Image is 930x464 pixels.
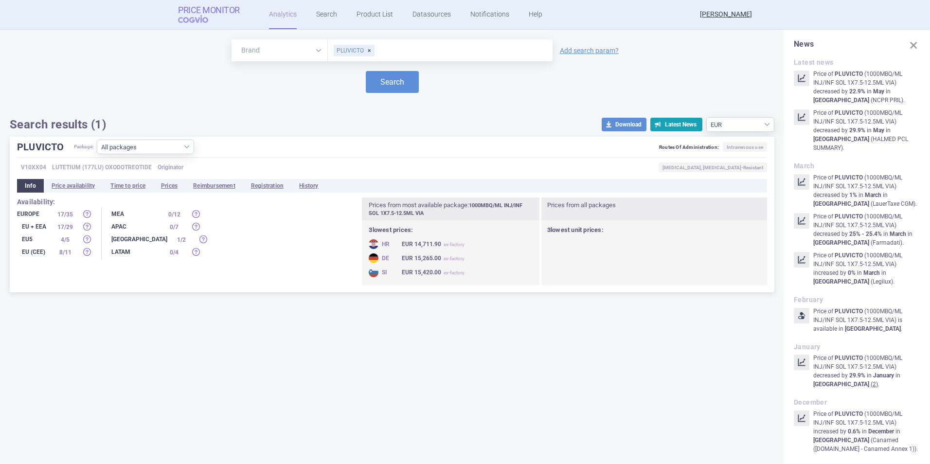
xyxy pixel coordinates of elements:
div: 0 / 4 [162,248,186,257]
div: EUR 15,265.00 [402,253,465,264]
strong: [GEOGRAPHIC_DATA] [813,200,869,207]
div: [GEOGRAPHIC_DATA] [111,234,167,244]
strong: 1% [849,192,857,198]
img: Slovenia [369,268,378,277]
h2: 3 lowest unit prices: [547,226,760,234]
button: Latest News [650,118,702,131]
p: Price of ( 1000MBQ/ML INJ/INF SOL 1X7.5-12.5ML VIA ) decreased by in in ( LauerTaxe CGM ) . [813,173,920,208]
h1: News [794,39,920,49]
strong: PLUVICTO [835,308,863,315]
div: HR [369,239,398,249]
p: Price of ( 1000MBQ/ML INJ/INF SOL 1X7.5-12.5ML VIA ) increased by in in ( Legilux ) . [813,251,920,286]
h2: February [794,296,920,304]
strong: 22.9% [849,88,865,95]
strong: [GEOGRAPHIC_DATA] [813,239,869,246]
strong: 0% [848,269,856,276]
strong: PLUVICTO [835,174,863,181]
strong: [GEOGRAPHIC_DATA] [845,325,901,332]
p: Price of ( 1000MBQ/ML INJ/INF SOL 1X7.5-12.5ML VIA ) decreased by in in ( NCPR PRIL ) . [813,70,920,105]
h2: 3 lowest prices: [369,226,533,234]
span: ex-factory [444,270,465,275]
li: Time to price [103,179,153,193]
li: Registration [243,179,291,193]
div: EUR 15,420.00 [402,268,465,278]
div: EU (CEE) [17,247,51,257]
img: Croatia [369,239,378,249]
span: ex-factory [444,242,465,247]
span: [MEDICAL_DATA], [MEDICAL_DATA]-Resistant [659,162,767,172]
div: Routes Of Administration: [659,142,767,155]
h2: March [794,162,920,170]
div: APAC [111,222,160,232]
strong: Price Monitor [178,5,240,15]
div: Europe [17,209,51,219]
div: 17 / 35 [53,210,77,219]
p: Price of ( 1000MBQ/ML INJ/INF SOL 1X7.5-12.5ML VIA ) decreased by in in ( Farmadati ) . [813,212,920,247]
strong: [GEOGRAPHIC_DATA] [813,136,869,143]
div: 4 / 5 [53,235,77,245]
h3: Prices from all packages [540,197,767,213]
li: Reimbursement [185,179,243,193]
strong: March [865,192,881,198]
div: EU5 [17,234,51,244]
strong: [GEOGRAPHIC_DATA] [813,437,869,444]
strong: May [873,127,884,134]
img: Germany [369,253,378,263]
strong: [GEOGRAPHIC_DATA] [813,97,869,104]
div: EU + EEA [17,222,51,232]
strong: PLUVICTO [835,71,863,77]
p: Price of ( 1000MBQ/ML INJ/INF SOL 1X7.5-12.5ML VIA ) increased by in in ( Canamed ([DOMAIN_NAME] ... [813,410,920,453]
strong: 29.9% [849,127,865,134]
strong: [GEOGRAPHIC_DATA] [813,381,869,388]
span: V10XX04 [21,162,46,172]
span: Package: [74,140,94,154]
li: Prices [153,179,185,193]
strong: 29.9% [849,372,865,379]
h3: Prices from most available package: [362,197,540,220]
strong: March [890,231,906,237]
span: ex-factory [444,256,465,261]
p: Price of ( 1000MBQ/ML INJ/INF SOL 1X7.5-12.5ML VIA ) decreased by in in ( HALMED PCL SUMMARY ) . [813,108,920,152]
strong: 0.6% [848,428,860,435]
strong: [GEOGRAPHIC_DATA] [813,278,869,285]
strong: PLUVICTO [835,355,863,361]
span: Originator [158,162,183,172]
div: EUR 14,711.90 [402,239,465,250]
strong: 25% - 25.4% [849,231,882,237]
h2: January [794,343,920,351]
div: 17 / 29 [53,222,77,232]
u: ( 2 ) [871,381,878,388]
div: SI [369,268,398,277]
h2: Availability: [17,197,362,206]
li: History [291,179,326,193]
div: 1 / 2 [169,235,194,245]
div: DE [369,253,398,263]
li: Info [17,179,44,193]
span: COGVIO [178,15,222,23]
span: Intravenous use [723,142,767,152]
strong: PLUVICTO [835,109,863,116]
li: Price availability [44,179,103,193]
div: MEA [111,209,160,219]
span: LUTETIUM (177LU) OXODOTREOTIDE [52,162,152,172]
div: 0 / 12 [162,210,186,219]
strong: PLUVICTO [835,252,863,259]
p: Price of ( 1000MBQ/ML INJ/INF SOL 1X7.5-12.5ML VIA ) decreased by in in . [813,354,920,389]
h1: Search results (1) [10,117,106,132]
strong: March [863,269,880,276]
div: 8 / 11 [53,248,77,257]
div: 0 / 7 [162,222,186,232]
a: Add search param? [560,47,619,54]
p: Price of ( 1000MBQ/ML INJ/INF SOL 1X7.5-12.5ML VIA ) is available in . [813,307,920,333]
strong: PLUVICTO [835,213,863,220]
strong: May [873,88,884,95]
h2: Latest news [794,58,920,67]
div: PLUVICTO [334,45,375,56]
h2: December [794,398,920,407]
strong: December [868,428,894,435]
h1: PLUVICTO [17,140,74,154]
strong: PLUVICTO [835,410,863,417]
strong: January [873,372,894,379]
button: Search [366,71,419,93]
div: LATAM [111,247,160,257]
